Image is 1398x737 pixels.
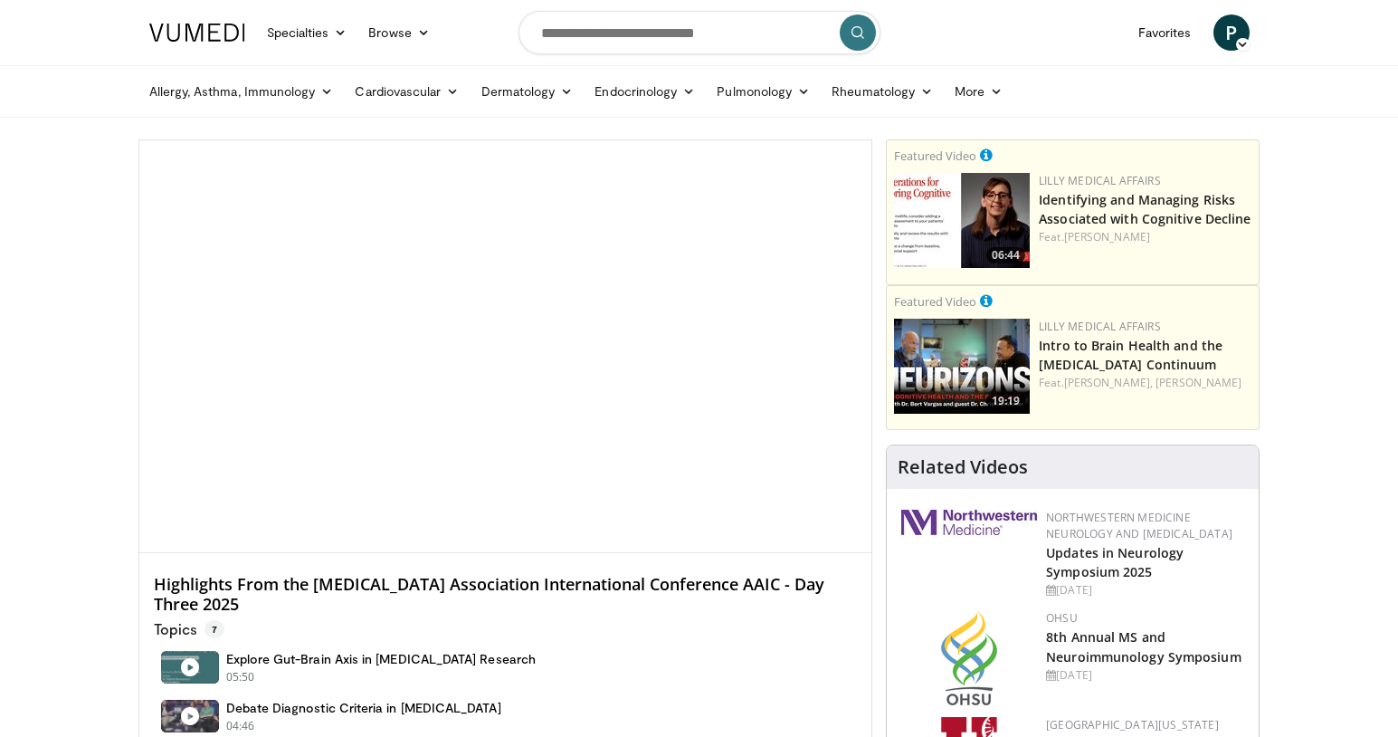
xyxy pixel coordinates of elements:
input: Search topics, interventions [518,11,880,54]
a: More [944,73,1013,110]
a: Favorites [1127,14,1203,51]
video-js: Video Player [139,140,872,553]
a: 06:44 [894,173,1030,268]
h4: Related Videos [898,456,1028,478]
a: [PERSON_NAME] [1064,229,1150,244]
img: da959c7f-65a6-4fcf-a939-c8c702e0a770.png.150x105_q85_autocrop_double_scale_upscale_version-0.2.png [941,610,997,705]
a: Cardiovascular [344,73,470,110]
div: Feat. [1039,229,1251,245]
a: Specialties [256,14,358,51]
a: [PERSON_NAME], [1064,375,1153,390]
a: OHSU [1046,610,1078,626]
a: Updates in Neurology Symposium 2025 [1046,544,1184,580]
span: 06:44 [986,247,1025,263]
span: 19:19 [986,393,1025,409]
img: fc5f84e2-5eb7-4c65-9fa9-08971b8c96b8.jpg.150x105_q85_crop-smart_upscale.jpg [894,173,1030,268]
h4: Highlights From the [MEDICAL_DATA] Association International Conference AAIC - Day Three 2025 [154,575,858,614]
a: [PERSON_NAME] [1155,375,1241,390]
a: Intro to Brain Health and the [MEDICAL_DATA] Continuum [1039,337,1222,373]
a: Dermatology [471,73,585,110]
a: Lilly Medical Affairs [1039,173,1161,188]
p: 05:50 [226,669,255,685]
a: P [1213,14,1250,51]
img: VuMedi Logo [149,24,245,42]
a: Endocrinology [584,73,706,110]
a: Allergy, Asthma, Immunology [138,73,345,110]
span: 7 [204,620,224,638]
small: Featured Video [894,293,976,310]
a: Identifying and Managing Risks Associated with Cognitive Decline [1039,191,1251,227]
h4: Explore Gut-Brain Axis in [MEDICAL_DATA] Research [226,651,536,667]
div: [DATE] [1046,582,1244,598]
a: Northwestern Medicine Neurology and [MEDICAL_DATA] [1046,510,1232,541]
h4: Debate Diagnostic Criteria in [MEDICAL_DATA] [226,700,501,716]
small: Featured Video [894,148,976,164]
a: Pulmonology [706,73,821,110]
a: Lilly Medical Affairs [1039,319,1161,334]
p: 04:46 [226,718,255,734]
p: Topics [154,620,224,638]
a: Browse [357,14,441,51]
img: a80fd508-2012-49d4-b73e-1d4e93549e78.png.150x105_q85_crop-smart_upscale.jpg [894,319,1030,414]
a: 8th Annual MS and Neuroimmunology Symposium [1046,628,1241,665]
a: Rheumatology [821,73,944,110]
div: [DATE] [1046,667,1244,684]
a: 19:19 [894,319,1030,414]
div: Feat. [1039,375,1251,391]
img: 2a462fb6-9365-492a-ac79-3166a6f924d8.png.150x105_q85_autocrop_double_scale_upscale_version-0.2.jpg [901,510,1037,535]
